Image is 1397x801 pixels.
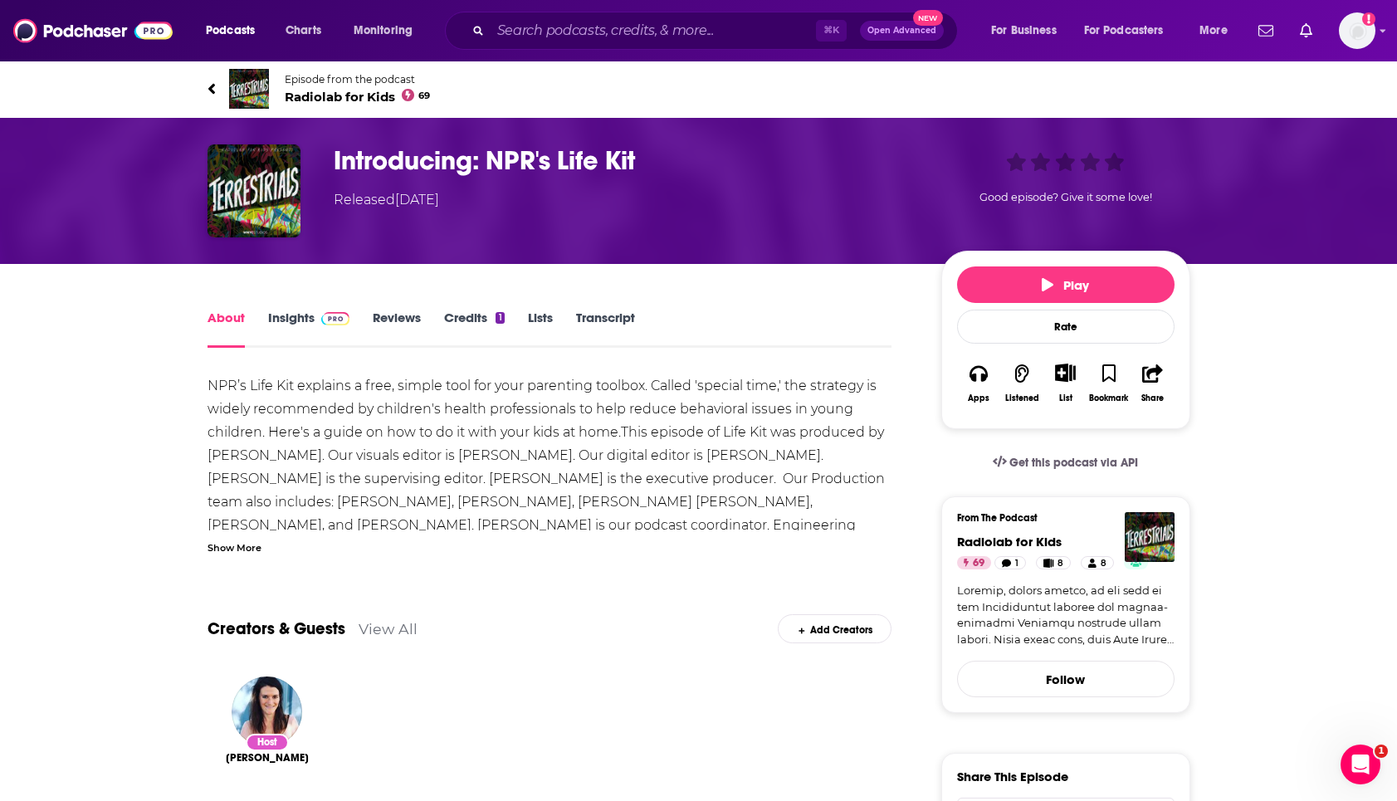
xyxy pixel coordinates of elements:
a: 69 [957,556,991,569]
div: Bookmark [1089,393,1128,403]
span: 8 [1101,555,1106,572]
svg: Add a profile image [1362,12,1375,26]
button: open menu [1073,17,1188,44]
span: 69 [973,555,984,572]
span: Get this podcast via API [1009,456,1138,470]
a: Transcript [576,310,635,348]
button: open menu [342,17,434,44]
a: About [208,310,245,348]
div: Listened [1005,393,1039,403]
a: Lists [528,310,553,348]
div: List [1059,393,1072,403]
button: Listened [1000,353,1043,413]
a: Creators & Guests [208,618,345,639]
a: Reviews [373,310,421,348]
span: Open Advanced [867,27,936,35]
span: 1 [1015,555,1018,572]
span: Podcasts [206,19,255,42]
iframe: Intercom live chat [1341,745,1380,784]
a: Show notifications dropdown [1293,17,1319,45]
div: 1 [496,312,504,324]
a: Credits1 [444,310,504,348]
span: 8 [1058,555,1063,572]
h1: Introducing: NPR's Life Kit [334,144,915,177]
input: Search podcasts, credits, & more... [491,17,816,44]
h3: From The Podcast [957,512,1161,524]
a: Lulu Miller [226,751,309,764]
button: Show profile menu [1339,12,1375,49]
span: Monitoring [354,19,413,42]
a: Show notifications dropdown [1252,17,1280,45]
a: 1 [994,556,1026,569]
img: Podchaser Pro [321,312,350,325]
span: Good episode? Give it some love! [979,191,1152,203]
img: Radiolab for Kids [1125,512,1175,562]
span: Charts [286,19,321,42]
a: 8 [1081,556,1113,569]
div: NPR’s Life Kit explains a free, simple tool for your parenting toolbox. Called 'special time,' th... [208,374,892,607]
img: User Profile [1339,12,1375,49]
span: Episode from the podcast [285,73,431,85]
span: More [1199,19,1228,42]
span: Logged in as jennarohl [1339,12,1375,49]
span: 69 [418,92,430,100]
span: For Podcasters [1084,19,1164,42]
button: Share [1131,353,1174,413]
span: New [913,10,943,26]
div: Host [246,734,289,751]
span: 1 [1375,745,1388,758]
a: Loremip, dolors ametco, ad eli sedd ei tem Incididuntut laboree dol magnaa-enimadmi Veniamqu nost... [957,583,1175,647]
span: [PERSON_NAME] [226,751,309,764]
button: open menu [194,17,276,44]
span: ⌘ K [816,20,847,42]
button: open menu [979,17,1077,44]
button: Play [957,266,1175,303]
a: Radiolab for Kids [957,534,1062,549]
button: open menu [1188,17,1248,44]
h3: Share This Episode [957,769,1068,784]
div: Share [1141,393,1164,403]
span: For Business [991,19,1057,42]
a: InsightsPodchaser Pro [268,310,350,348]
img: Lulu Miller [232,676,302,747]
a: 8 [1036,556,1071,569]
button: Show More Button [1048,364,1082,382]
div: Apps [968,393,989,403]
img: Introducing: NPR's Life Kit [208,144,300,237]
img: Podchaser - Follow, Share and Rate Podcasts [13,15,173,46]
div: Search podcasts, credits, & more... [461,12,974,50]
div: Released [DATE] [334,190,439,210]
button: Follow [957,661,1175,697]
a: View All [359,620,418,637]
div: Add Creators [778,614,891,643]
button: Bookmark [1087,353,1131,413]
div: Show More ButtonList [1043,353,1087,413]
div: Rate [957,310,1175,344]
span: Radiolab for Kids [285,89,431,105]
a: Radiolab for KidsEpisode from the podcastRadiolab for Kids69 [208,69,1190,109]
button: Apps [957,353,1000,413]
img: Radiolab for Kids [229,69,269,109]
span: Play [1042,277,1089,293]
button: Open AdvancedNew [860,21,944,41]
a: Get this podcast via API [979,442,1152,483]
a: Charts [275,17,331,44]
